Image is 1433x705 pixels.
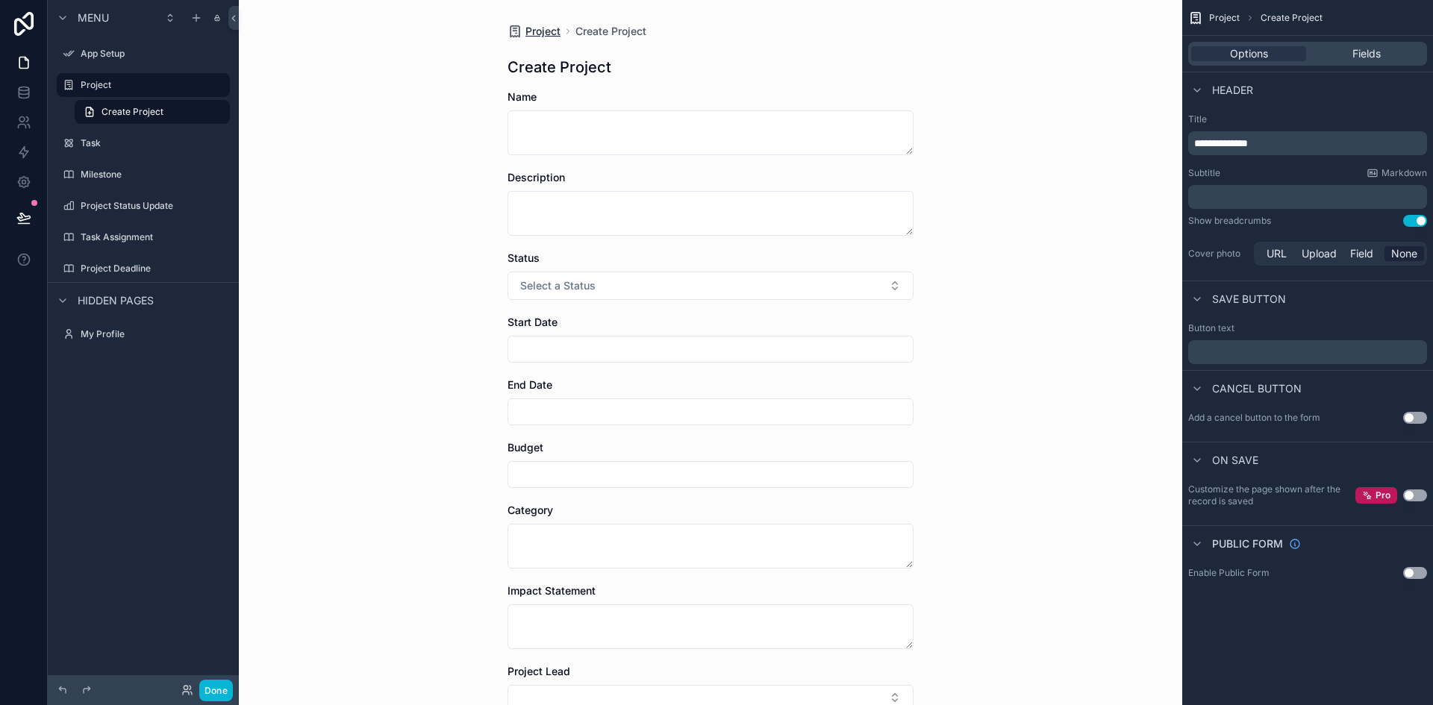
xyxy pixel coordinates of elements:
label: Subtitle [1188,167,1220,179]
span: Project [525,24,561,39]
div: scrollable content [1188,185,1427,209]
span: Category [508,504,553,516]
label: Customize the page shown after the record is saved [1188,483,1355,507]
h1: Create Project [508,57,611,78]
span: Create Project [1261,12,1323,24]
span: Budget [508,441,543,454]
span: Options [1230,46,1268,61]
a: Milestone [57,163,230,187]
span: URL [1267,246,1287,261]
a: App Setup [57,42,230,66]
label: Add a cancel button to the form [1188,412,1320,424]
span: Status [508,251,540,264]
a: My Profile [57,322,230,346]
a: Project Status Update [57,194,230,218]
button: Done [199,680,233,701]
a: Create Project [75,100,230,124]
label: Task [81,137,227,149]
button: Select Button [508,272,914,300]
span: Pro [1376,489,1390,501]
a: Task Assignment [57,225,230,249]
span: Markdown [1382,167,1427,179]
a: Project Deadline [57,257,230,281]
label: App Setup [81,48,227,60]
span: Impact Statement [508,584,596,597]
span: Description [508,171,565,184]
div: Enable Public Form [1188,567,1270,579]
span: Project Lead [508,665,570,677]
a: Project [508,24,561,39]
div: scrollable content [1188,340,1427,364]
a: Create Project [575,24,646,39]
label: My Profile [81,328,227,340]
span: Menu [78,10,109,25]
label: Project [81,79,221,91]
label: Title [1188,113,1427,125]
span: Field [1350,246,1373,261]
div: Show breadcrumbs [1188,215,1271,227]
span: Select a Status [520,278,596,293]
span: End Date [508,378,552,391]
div: scrollable content [1188,131,1427,155]
span: Public form [1212,536,1283,551]
label: Task Assignment [81,231,227,243]
label: Milestone [81,169,227,181]
span: Save button [1212,292,1286,307]
a: Markdown [1367,167,1427,179]
span: Create Project [102,106,163,118]
span: Fields [1352,46,1381,61]
span: Cancel button [1212,381,1302,396]
a: Project [57,73,230,97]
label: Project Deadline [81,263,227,275]
span: Header [1212,83,1253,98]
label: Project Status Update [81,200,227,212]
label: Cover photo [1188,248,1248,260]
label: Button text [1188,322,1234,334]
span: Name [508,90,537,103]
span: Upload [1302,246,1337,261]
span: On save [1212,453,1258,468]
span: Start Date [508,316,558,328]
span: Hidden pages [78,293,154,308]
span: Project [1209,12,1240,24]
a: Task [57,131,230,155]
span: None [1391,246,1417,261]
